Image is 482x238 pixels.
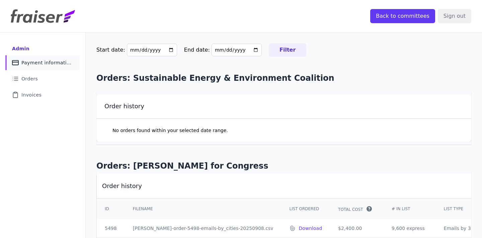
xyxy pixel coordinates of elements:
p: No orders found within your selected date range. [104,119,236,142]
a: Orders [5,71,80,86]
a: Invoices [5,87,80,102]
td: 5498 [97,220,125,237]
h1: Orders: [PERSON_NAME] for Congress [96,161,471,171]
a: Payment information [5,55,80,70]
th: List Ordered [281,198,330,220]
th: ID [97,198,125,220]
a: Download [299,225,322,232]
span: Orders [21,75,38,82]
td: $2,400.00 [330,220,384,237]
input: Back to committees [370,9,435,23]
th: Filename [125,198,282,220]
div: Admin [12,45,29,52]
img: Fraiser Logo [11,9,75,23]
label: End date: [184,47,210,53]
label: Start date: [96,47,125,53]
h1: Orders: Sustainable Energy & Environment Coalition [96,73,471,83]
input: Sign out [438,9,471,23]
td: [PERSON_NAME]-order-5498-emails-by_cities-20250908.csv [125,220,282,237]
input: Filter [269,43,306,57]
span: Payment information [21,59,72,66]
h2: Order history [104,102,144,110]
th: # In List [384,198,436,220]
span: Total Cost [338,207,363,212]
td: 9,600 express [384,220,436,237]
span: Invoices [21,92,42,98]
